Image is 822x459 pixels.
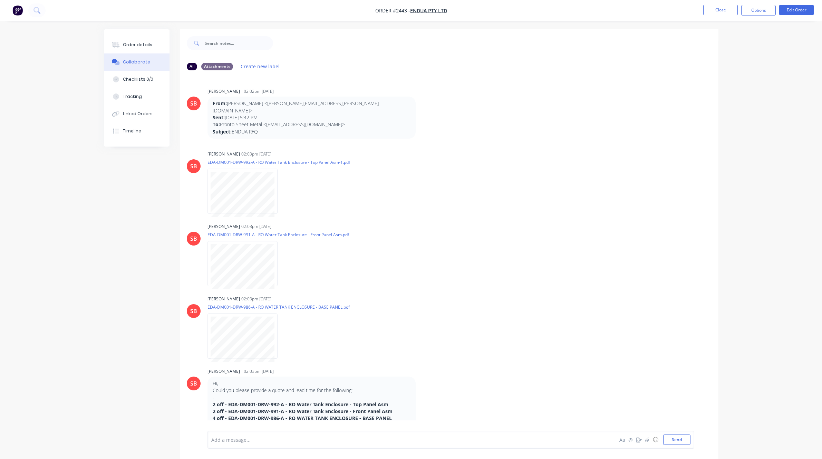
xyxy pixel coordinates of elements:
[741,5,776,16] button: Options
[190,162,197,170] div: SB
[375,7,410,14] span: Order #2443 -
[205,36,273,50] input: Search notes...
[207,151,240,157] div: [PERSON_NAME]
[190,235,197,243] div: SB
[703,5,738,15] button: Close
[213,408,393,415] strong: 2 off - EDA-DM001-DRW-991-A - RO Water Tank Enclosure - Front Panel Asm
[104,105,170,122] button: Linked Orders
[213,394,410,401] p: .
[123,128,141,134] div: Timeline
[779,5,814,15] button: Edit Order
[201,63,233,70] div: Attachments
[213,401,388,408] strong: 2 off - EDA-DM001-DRW-992-A - RO Water Tank Enclosure - Top Panel Asm
[213,387,410,394] p: Could you please provide a quote and lead time for the following:
[104,71,170,88] button: Checklists 0/0
[104,122,170,140] button: Timeline
[104,36,170,53] button: Order details
[207,368,240,375] div: [PERSON_NAME]
[618,436,627,444] button: Aa
[241,88,274,94] div: - 02:02pm [DATE]
[213,114,225,121] strong: Sent:
[123,42,152,48] div: Order details
[123,93,142,100] div: Tracking
[213,121,220,128] strong: To:
[123,59,150,65] div: Collaborate
[190,99,197,108] div: SB
[207,296,240,302] div: [PERSON_NAME]
[410,7,447,14] a: Endua Pty Ltd
[663,435,690,445] button: Send
[207,304,350,310] p: EDA-DM001-DRW-986-A - RO WATER TANK ENCLOSURE - BASE PANEL.pdf
[213,415,392,421] strong: 4 off - EDA-DM001-DRW-986-A - RO WATER TANK ENCLOSURE - BASE PANEL
[213,100,227,107] strong: From:
[207,159,350,165] p: EDA-DM001-DRW-992-A - RO Water Tank Enclosure - Top Panel Asm-1.pdf
[241,151,271,157] div: 02:03pm [DATE]
[104,88,170,105] button: Tracking
[241,368,274,375] div: - 02:03pm [DATE]
[207,232,349,238] p: EDA-DM001-DRW-991-A - RO Water Tank Enclosure - Front Panel Asm.pdf
[627,436,635,444] button: @
[123,111,153,117] div: Linked Orders
[207,88,240,94] div: [PERSON_NAME]
[241,296,271,302] div: 02:03pm [DATE]
[241,223,271,230] div: 02:03pm [DATE]
[190,307,197,315] div: SB
[213,100,410,135] p: [PERSON_NAME] <[PERSON_NAME][EMAIL_ADDRESS][PERSON_NAME][DOMAIN_NAME]> [DATE] 5:42 PM Pronto Shee...
[651,436,660,444] button: ☺
[12,5,23,16] img: Factory
[213,380,410,387] p: Hi,
[104,53,170,71] button: Collaborate
[123,76,153,82] div: Checklists 0/0
[190,379,197,388] div: SB
[187,63,197,70] div: All
[213,128,232,135] strong: Subject:
[207,223,240,230] div: [PERSON_NAME]
[237,62,283,71] button: Create new label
